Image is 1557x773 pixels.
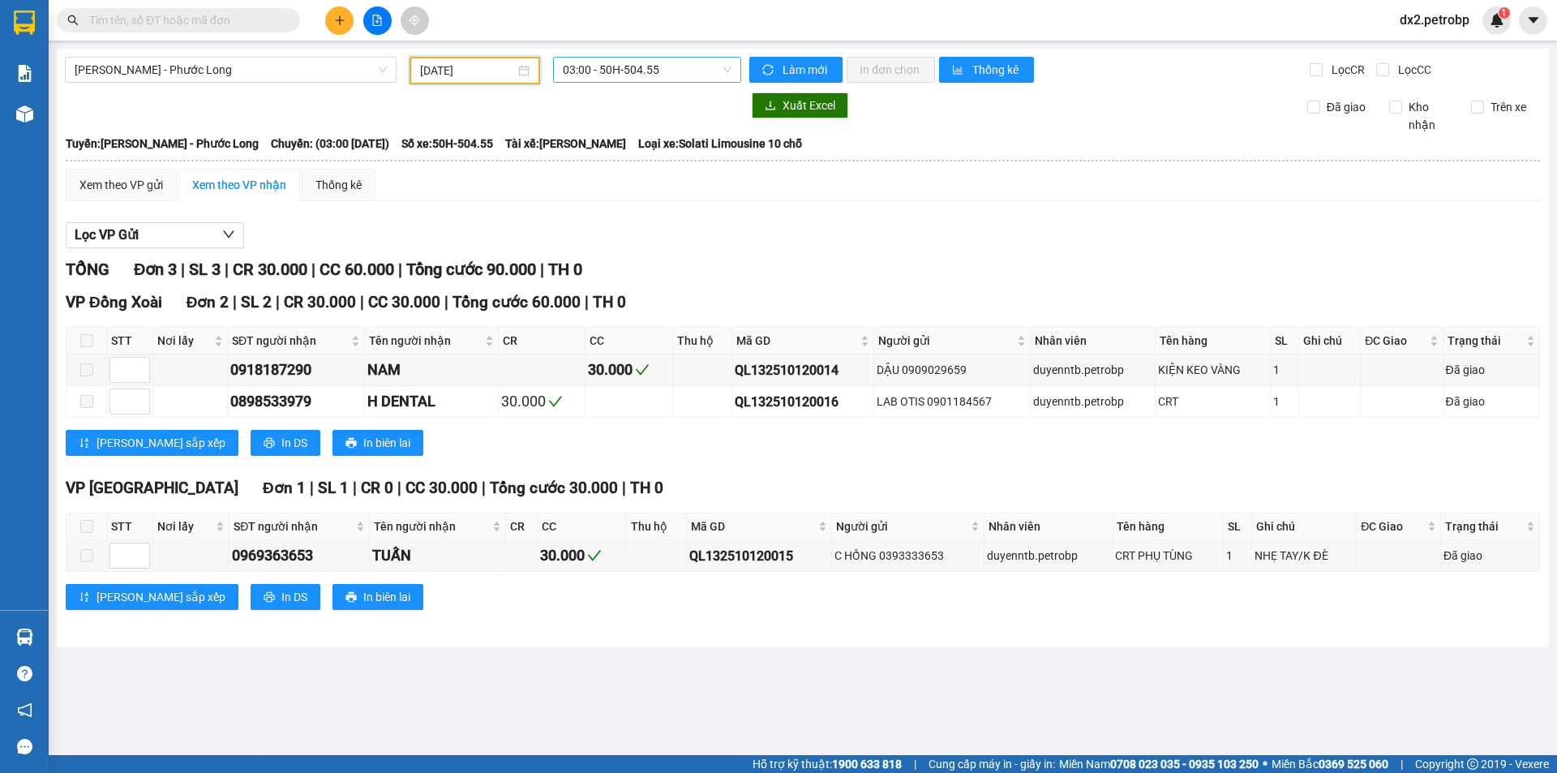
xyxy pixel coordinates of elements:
span: message [17,739,32,754]
div: Xem theo VP gửi [79,176,163,194]
span: SĐT người nhận [232,332,348,350]
th: CR [506,513,537,540]
span: | [482,479,486,497]
span: bar-chart [952,64,966,77]
span: | [181,260,185,279]
span: check [587,548,602,563]
span: Mã GD [691,517,815,535]
span: | [311,260,315,279]
span: | [233,293,237,311]
span: Trên xe [1484,98,1533,116]
span: CC 60.000 [320,260,394,279]
span: Trạng thái [1448,332,1523,350]
strong: 1900 633 818 [832,758,902,771]
span: Đơn 1 [263,479,306,497]
div: Thống kê [315,176,362,194]
span: SL 2 [241,293,272,311]
span: | [585,293,589,311]
span: CR 30.000 [284,293,356,311]
div: Đã giao [1446,361,1537,379]
div: duyenntb.petrobp [1033,393,1152,410]
div: CRT PHỤ TÙNG [1115,547,1220,565]
div: 0918187290 [230,359,362,381]
span: Hỗ trợ kỹ thuật: [753,755,902,773]
img: solution-icon [16,65,33,82]
button: aim [401,6,429,35]
span: printer [264,437,275,450]
th: Thu hộ [627,513,687,540]
button: Lọc VP Gửi [66,222,244,248]
td: H DENTAL [365,386,499,418]
span: search [67,15,79,26]
span: | [276,293,280,311]
td: QL132510120015 [687,540,832,572]
div: QL132510120014 [735,360,871,380]
div: NHẸ TAY/K ĐÈ [1255,547,1353,565]
span: Lọc VP Gửi [75,225,139,245]
button: printerIn biên lai [332,584,423,610]
span: CC 30.000 [405,479,478,497]
span: Tổng cước 30.000 [490,479,618,497]
span: VP Đồng Xoài [66,293,162,311]
div: 1 [1273,361,1296,379]
th: Ghi chú [1299,328,1362,354]
th: CR [499,328,586,354]
span: | [398,260,402,279]
div: H DENTAL [367,390,495,413]
div: 30.000 [540,544,624,567]
span: CR 0 [361,479,393,497]
th: Thu hộ [673,328,732,354]
span: download [765,100,776,113]
span: down [222,228,235,241]
span: Xuất Excel [783,97,835,114]
span: SL 3 [189,260,221,279]
div: 1 [1273,393,1296,410]
span: CC 30.000 [368,293,440,311]
span: | [540,260,544,279]
td: NAM [365,354,499,386]
th: CC [585,328,673,354]
span: Làm mới [783,61,830,79]
span: Cung cấp máy in - giấy in: [929,755,1055,773]
span: sync [762,64,776,77]
span: | [225,260,229,279]
span: Tên người nhận [369,332,482,350]
th: Tên hàng [1156,328,1270,354]
button: file-add [363,6,392,35]
span: In DS [281,434,307,452]
button: caret-down [1519,6,1547,35]
span: Lọc CR [1325,61,1367,79]
span: ⚪️ [1263,761,1267,767]
td: QL132510120014 [732,354,874,386]
span: | [360,293,364,311]
span: printer [345,437,357,450]
input: Tìm tên, số ĐT hoặc mã đơn [89,11,281,29]
span: Trạng thái [1445,517,1523,535]
div: KIỆN KEO VÀNG [1158,361,1267,379]
span: Thống kê [972,61,1021,79]
span: TỔNG [66,260,109,279]
span: 03:00 - 50H-504.55 [563,58,731,82]
span: Người gửi [878,332,1014,350]
button: syncLàm mới [749,57,843,83]
th: STT [107,328,153,354]
span: | [1400,755,1403,773]
th: CC [538,513,627,540]
button: printerIn DS [251,584,320,610]
span: [PERSON_NAME] sắp xếp [97,588,225,606]
img: warehouse-icon [16,629,33,646]
button: printerIn DS [251,430,320,456]
span: Hồ Chí Minh - Phước Long [75,58,387,82]
div: NAM [367,359,495,381]
div: 0969363653 [232,544,367,567]
span: Đơn 3 [134,260,177,279]
div: duyenntb.petrobp [1033,361,1152,379]
input: 13/10/2025 [420,62,515,79]
strong: 0369 525 060 [1319,758,1388,771]
div: 30.000 [588,359,670,381]
span: Loại xe: Solati Limousine 10 chỗ [638,135,802,152]
button: downloadXuất Excel [752,92,848,118]
span: | [353,479,357,497]
div: LAB OTIS 0901184567 [877,393,1027,410]
strong: 0708 023 035 - 0935 103 250 [1110,758,1259,771]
